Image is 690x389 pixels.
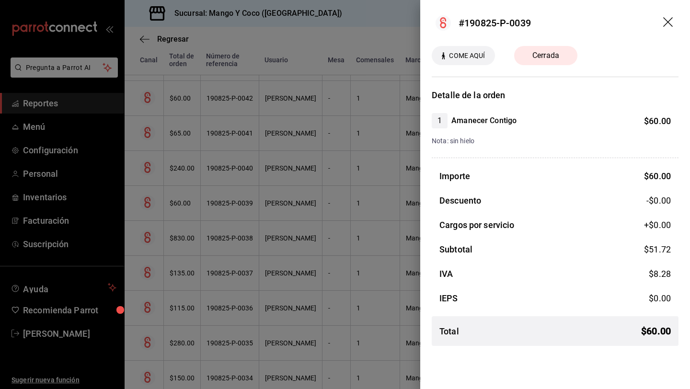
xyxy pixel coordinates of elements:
[451,115,517,126] h4: Amanecer Contigo
[439,267,453,280] h3: IVA
[439,170,470,183] h3: Importe
[432,115,448,126] span: 1
[644,244,671,254] span: $ 51.72
[649,293,671,303] span: $ 0.00
[439,218,515,231] h3: Cargos por servicio
[439,243,472,256] h3: Subtotal
[445,51,489,61] span: COME AQUÍ
[439,292,458,305] h3: IEPS
[432,137,474,145] span: Nota: sin hielo
[439,325,459,338] h3: Total
[663,17,675,29] button: drag
[439,194,481,207] h3: Descuento
[646,194,671,207] span: -$0.00
[459,16,531,30] div: #190825-P-0039
[432,89,678,102] h3: Detalle de la orden
[644,171,671,181] span: $ 60.00
[649,269,671,279] span: $ 8.28
[644,116,671,126] span: $ 60.00
[527,50,565,61] span: Cerrada
[641,324,671,338] span: $ 60.00
[644,218,671,231] span: +$ 0.00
